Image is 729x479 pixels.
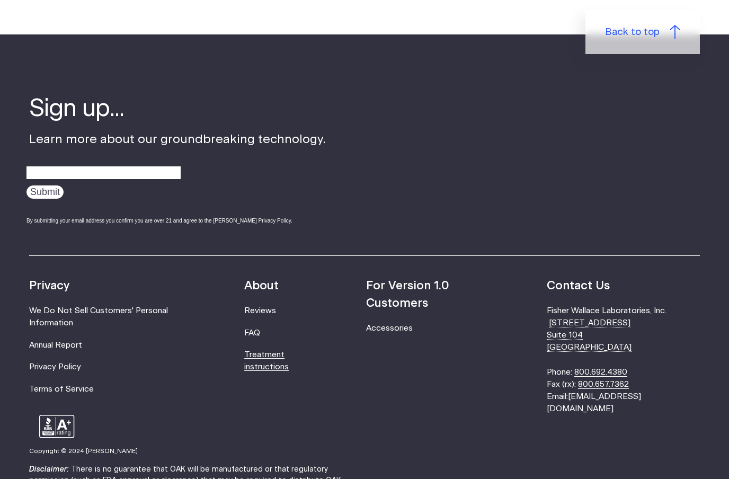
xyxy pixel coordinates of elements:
[585,10,700,55] a: Back to top
[366,280,449,309] strong: For Version 1.0 Customers
[29,466,69,473] strong: Disclaimer:
[547,280,610,291] strong: Contact Us
[29,307,168,327] a: We Do Not Sell Customers' Personal Information
[29,280,69,291] strong: Privacy
[244,280,279,291] strong: About
[29,448,138,454] small: Copyright © 2024 [PERSON_NAME]
[244,351,289,371] a: Treatment instructions
[29,363,81,371] a: Privacy Policy
[26,217,326,225] div: By submitting your email address you confirm you are over 21 and agree to the [PERSON_NAME] Priva...
[547,393,641,413] a: [EMAIL_ADDRESS][DOMAIN_NAME]
[29,341,82,349] a: Annual Report
[29,385,94,393] a: Terms of Service
[29,93,326,234] div: Learn more about our groundbreaking technology.
[547,305,700,415] li: Fisher Wallace Laboratories, Inc. Phone: Fax (rx): Email:
[605,25,660,40] span: Back to top
[244,307,276,315] a: Reviews
[244,329,260,337] a: FAQ
[366,324,413,332] a: Accessories
[26,185,64,199] input: Submit
[29,93,326,126] h4: Sign up...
